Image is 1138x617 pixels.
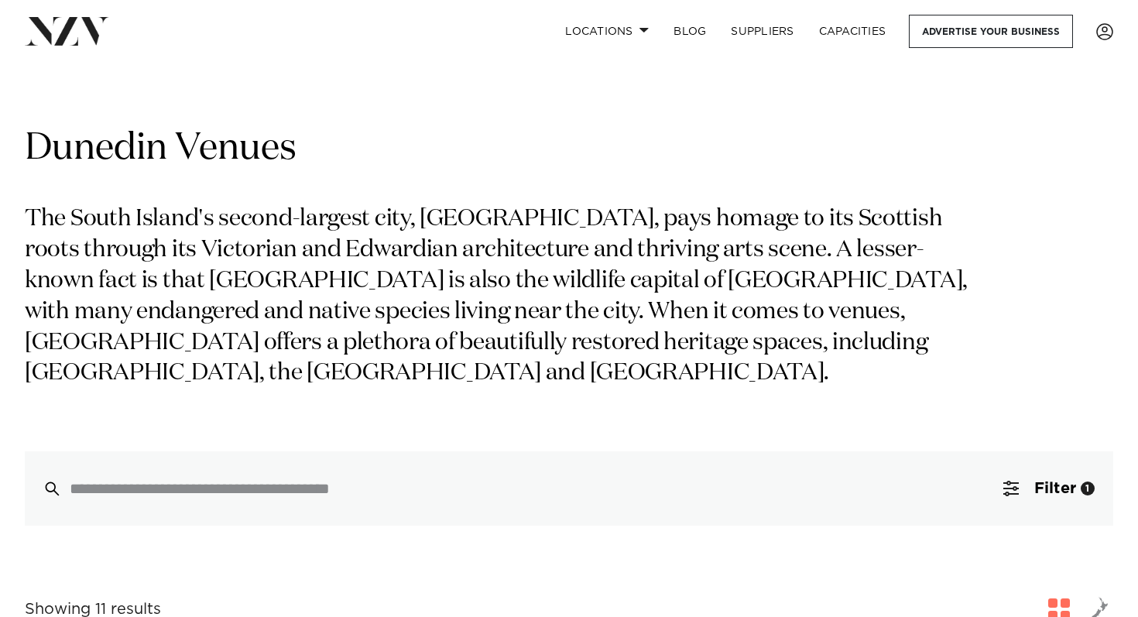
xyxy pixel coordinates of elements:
a: Advertise your business [909,15,1073,48]
p: The South Island's second-largest city, [GEOGRAPHIC_DATA], pays homage to its Scottish roots thro... [25,204,982,389]
a: Locations [553,15,661,48]
div: 1 [1081,482,1095,495]
a: Capacities [807,15,899,48]
span: Filter [1034,481,1076,496]
a: BLOG [661,15,718,48]
h1: Dunedin Venues [25,125,1113,173]
a: SUPPLIERS [718,15,806,48]
button: Filter1 [985,451,1113,526]
img: nzv-logo.png [25,17,109,45]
